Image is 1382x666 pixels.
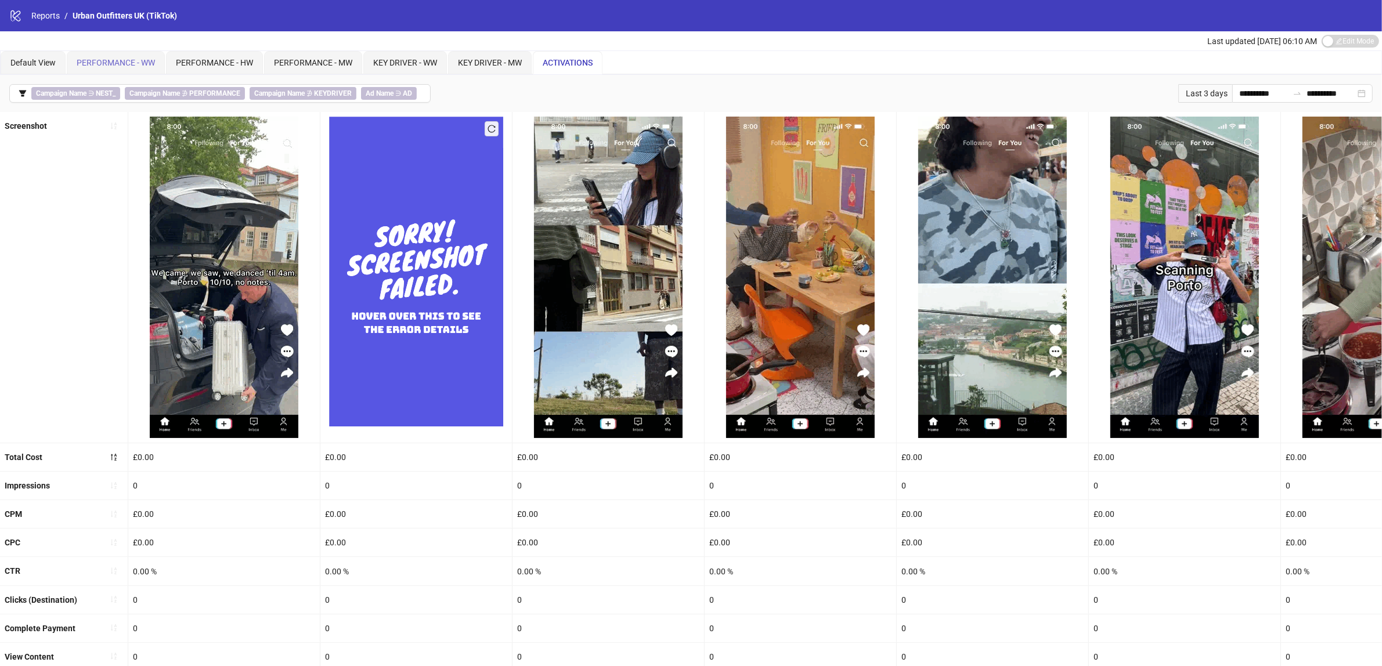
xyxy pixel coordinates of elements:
[897,614,1088,642] div: 0
[110,567,118,575] span: sort-ascending
[1089,500,1280,528] div: £0.00
[513,586,704,614] div: 0
[320,443,512,471] div: £0.00
[488,125,496,133] span: reload
[96,89,116,97] b: NEST_
[5,509,22,519] b: CPM
[329,117,503,426] img: Failed Screenshot Placeholder
[10,58,56,67] span: Default View
[320,472,512,499] div: 0
[513,472,704,499] div: 0
[1089,472,1280,499] div: 0
[897,443,1088,471] div: £0.00
[513,529,704,556] div: £0.00
[110,122,118,130] span: sort-ascending
[1207,37,1317,46] span: Last updated [DATE] 06:10 AM
[705,500,896,528] div: £0.00
[128,472,320,499] div: 0
[320,614,512,642] div: 0
[5,481,50,490] b: Impressions
[128,614,320,642] div: 0
[458,58,522,67] span: KEY DRIVER - MW
[128,500,320,528] div: £0.00
[403,89,412,97] b: AD
[897,472,1088,499] div: 0
[705,472,896,499] div: 0
[1089,614,1280,642] div: 0
[5,595,77,605] b: Clicks (Destination)
[254,89,305,97] b: Campaign Name
[361,87,417,100] span: ∋
[5,652,54,661] b: View Content
[534,117,683,438] img: Screenshot 1837799765231858
[110,482,118,490] span: sort-ascending
[189,89,240,97] b: PERFORMANCE
[373,58,437,67] span: KEY DRIVER - WW
[1089,586,1280,614] div: 0
[513,557,704,585] div: 0.00 %
[366,89,394,97] b: Ad Name
[5,566,20,575] b: CTR
[250,87,356,100] span: ∌
[110,652,118,660] span: sort-ascending
[705,443,896,471] div: £0.00
[128,443,320,471] div: £0.00
[314,89,352,97] b: KEYDRIVER
[897,529,1088,556] div: £0.00
[110,538,118,546] span: sort-ascending
[1293,89,1302,98] span: to
[176,58,253,67] span: PERFORMANCE - HW
[513,443,704,471] div: £0.00
[274,58,352,67] span: PERFORMANCE - MW
[1293,89,1302,98] span: swap-right
[77,58,155,67] span: PERFORMANCE - WW
[705,614,896,642] div: 0
[5,538,20,547] b: CPC
[19,89,27,97] span: filter
[320,529,512,556] div: £0.00
[128,529,320,556] div: £0.00
[129,89,180,97] b: Campaign Name
[110,453,118,461] span: sort-descending
[5,624,75,633] b: Complete Payment
[9,84,431,103] button: Campaign Name ∋ NEST_Campaign Name ∌ PERFORMANCECampaign Name ∌ KEYDRIVERAd Name ∋ AD
[150,117,298,438] img: Screenshot 1837798346622034
[543,58,593,67] span: ACTIVATIONS
[1178,84,1232,103] div: Last 3 days
[897,557,1088,585] div: 0.00 %
[1089,443,1280,471] div: £0.00
[1089,557,1280,585] div: 0.00 %
[1089,529,1280,556] div: £0.00
[897,586,1088,614] div: 0
[897,500,1088,528] div: £0.00
[110,510,118,518] span: sort-ascending
[513,614,704,642] div: 0
[5,121,47,131] b: Screenshot
[1110,117,1259,438] img: Screenshot 1837798110417954
[73,11,177,20] span: Urban Outfitters UK (TikTok)
[5,453,42,462] b: Total Cost
[128,557,320,585] div: 0.00 %
[705,529,896,556] div: £0.00
[110,595,118,603] span: sort-ascending
[726,117,875,438] img: Screenshot 1837645761624065
[64,9,68,22] li: /
[320,557,512,585] div: 0.00 %
[513,500,704,528] div: £0.00
[320,586,512,614] div: 0
[110,624,118,632] span: sort-ascending
[705,557,896,585] div: 0.00 %
[29,9,62,22] a: Reports
[918,117,1067,438] img: Screenshot 1837798617064609
[31,87,120,100] span: ∋
[125,87,245,100] span: ∌
[705,586,896,614] div: 0
[320,500,512,528] div: £0.00
[128,586,320,614] div: 0
[36,89,86,97] b: Campaign Name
